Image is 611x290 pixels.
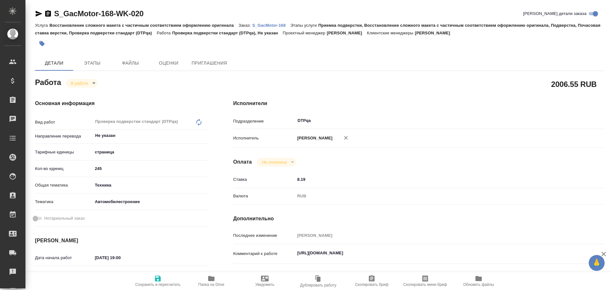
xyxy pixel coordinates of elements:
p: Кол-во единиц [35,166,93,172]
span: [PERSON_NAME] детали заказа [523,11,586,17]
span: Оценки [153,59,184,67]
span: Приглашения [192,59,227,67]
p: Заказ: [239,23,252,28]
button: Скопировать ссылку [44,10,52,18]
p: Направление перевода [35,133,93,139]
p: Работа [157,31,172,35]
button: Уведомить [238,272,291,290]
button: Добавить тэг [35,37,49,51]
p: Исполнитель [233,135,295,141]
button: Скопировать ссылку для ЯМессенджера [35,10,43,18]
button: Папка на Drive [185,272,238,290]
div: В работе [257,158,296,166]
span: Обновить файлы [463,282,494,287]
a: S_GacMotor-168 [252,22,291,28]
p: Услуга [35,23,49,28]
span: Папка на Drive [198,282,224,287]
span: Детали [39,59,69,67]
span: Скопировать бриф [355,282,388,287]
p: Вид работ [35,119,93,125]
p: Тарифные единицы [35,149,93,155]
button: Скопировать мини-бриф [398,272,452,290]
p: [PERSON_NAME] [415,31,455,35]
h2: Работа [35,76,61,88]
input: Пустое поле [295,231,573,240]
button: Open [204,135,206,136]
h4: Оплата [233,158,252,166]
a: S_GacMotor-168-WK-020 [54,9,144,18]
p: Комментарий к работе [233,251,295,257]
p: Подразделение [233,118,295,124]
div: В работе [66,79,98,88]
button: Сохранить и пересчитать [131,272,185,290]
h4: [PERSON_NAME] [35,237,208,244]
button: 🙏 [589,255,605,271]
div: страница [93,147,208,158]
button: Скопировать бриф [345,272,398,290]
p: Последнее изменение [233,232,295,239]
input: ✎ Введи что-нибудь [93,164,208,173]
div: RUB [295,191,573,202]
span: Нотариальный заказ [44,215,85,222]
h4: Основная информация [35,100,208,107]
button: Open [570,120,571,121]
span: Дублировать работу [300,283,336,287]
span: Сохранить и пересчитать [135,282,180,287]
p: Тематика [35,199,93,205]
p: Общая тематика [35,182,93,188]
h4: Дополнительно [233,215,604,223]
p: Восстановление сложного макета с частичным соответствием оформлению оригинала [49,23,238,28]
textarea: [URL][DOMAIN_NAME] [295,248,573,258]
div: Техника [93,180,208,191]
p: S_GacMotor-168 [252,23,291,28]
input: Пустое поле [93,271,148,280]
h4: Исполнители [233,100,604,107]
input: ✎ Введи что-нибудь [295,175,573,184]
span: Уведомить [255,282,274,287]
button: В работе [69,81,90,86]
p: Этапы услуги [291,23,319,28]
p: Проектный менеджер [283,31,327,35]
button: Дублировать работу [291,272,345,290]
span: Скопировать мини-бриф [403,282,447,287]
button: Удалить исполнителя [339,131,353,145]
span: 🙏 [591,256,602,270]
button: Обновить файлы [452,272,505,290]
div: Автомобилестроение [93,196,208,207]
p: Клиентские менеджеры [367,31,415,35]
p: [PERSON_NAME] [327,31,367,35]
p: Дата начала работ [35,255,93,261]
span: Файлы [115,59,146,67]
button: Не оплачена [260,159,288,165]
p: [PERSON_NAME] [295,135,333,141]
p: Проверка подверстки стандарт (DTPqa), Не указан [172,31,283,35]
h2: 2006.55 RUB [551,79,597,89]
p: Валюта [233,193,295,199]
span: Этапы [77,59,108,67]
input: ✎ Введи что-нибудь [93,253,148,262]
p: Ставка [233,176,295,183]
